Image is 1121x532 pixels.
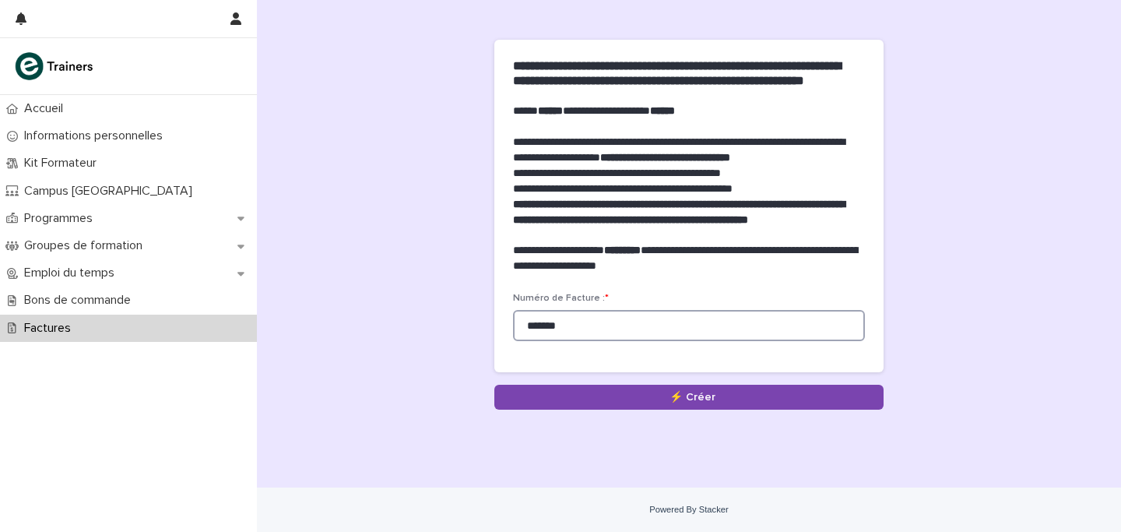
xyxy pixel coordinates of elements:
p: Factures [18,321,83,336]
p: Programmes [18,211,105,226]
p: Campus [GEOGRAPHIC_DATA] [18,184,205,199]
p: Accueil [18,101,76,116]
p: Informations personnelles [18,129,175,143]
p: Bons de commande [18,293,143,308]
p: Emploi du temps [18,266,127,280]
p: Groupes de formation [18,238,155,253]
img: K0CqGN7SDeD6s4JG8KQk [12,51,98,82]
span: Numéro de Facture : [513,294,609,303]
a: Powered By Stacker [649,505,728,514]
p: Kit Formateur [18,156,109,171]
